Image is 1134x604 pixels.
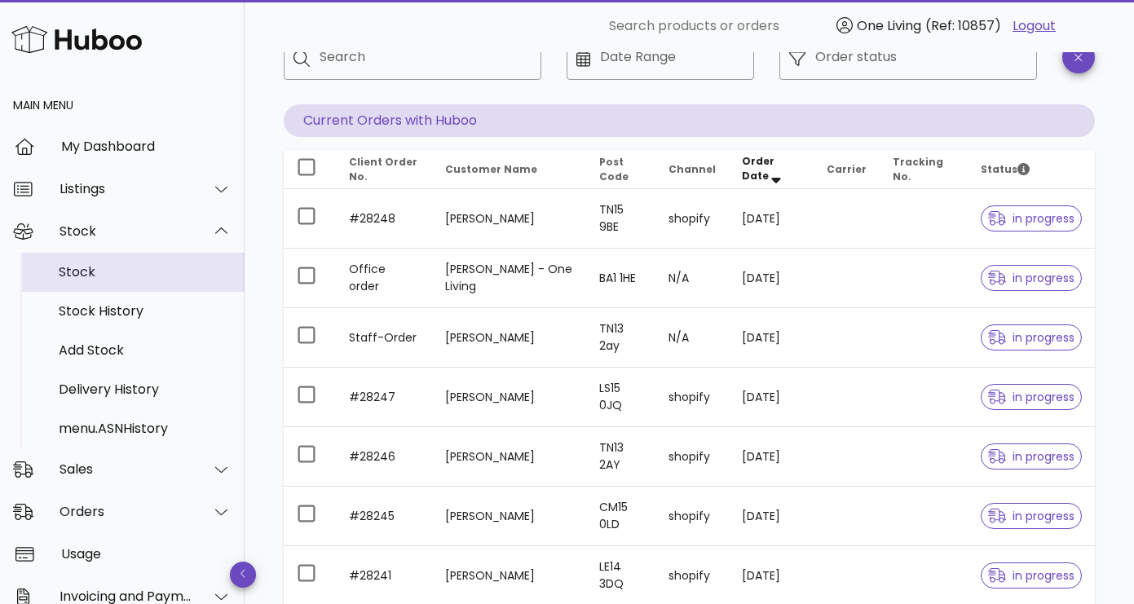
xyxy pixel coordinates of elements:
td: [PERSON_NAME] [432,487,586,546]
span: Post Code [599,155,629,183]
span: One Living [857,16,921,35]
span: in progress [988,570,1074,581]
td: [DATE] [729,368,814,427]
span: in progress [988,510,1074,522]
td: [PERSON_NAME] [432,368,586,427]
div: menu.ASNHistory [59,421,232,436]
td: TN13 2ay [586,308,656,368]
td: N/A [655,308,729,368]
td: CM15 0LD [586,487,656,546]
div: Stock History [59,303,232,319]
span: Carrier [827,162,867,176]
td: [DATE] [729,427,814,487]
td: [DATE] [729,189,814,249]
td: shopify [655,189,729,249]
div: Sales [60,461,192,477]
td: TN13 2AY [586,427,656,487]
td: Staff-Order [336,308,432,368]
span: Status [981,162,1030,176]
div: Orders [60,504,192,519]
span: in progress [988,391,1074,403]
td: #28246 [336,427,432,487]
p: Current Orders with Huboo [284,104,1095,137]
td: [PERSON_NAME] [432,189,586,249]
td: shopify [655,368,729,427]
img: Huboo Logo [11,22,142,57]
span: Tracking No. [893,155,943,183]
div: My Dashboard [61,139,232,154]
td: N/A [655,249,729,308]
div: Usage [61,546,232,562]
a: Logout [1013,16,1056,36]
td: #28247 [336,368,432,427]
div: Stock [60,223,192,239]
span: Order Date [742,154,774,183]
span: in progress [988,451,1074,462]
div: Invoicing and Payments [60,589,192,604]
div: Add Stock [59,342,232,358]
td: LS15 0JQ [586,368,656,427]
td: TN15 9BE [586,189,656,249]
th: Order Date: Sorted descending. Activate to remove sorting. [729,150,814,189]
th: Channel [655,150,729,189]
div: Listings [60,181,192,196]
span: in progress [988,272,1074,284]
td: #28248 [336,189,432,249]
span: in progress [988,213,1074,224]
th: Tracking No. [880,150,968,189]
th: Client Order No. [336,150,432,189]
div: Stock [59,264,232,280]
td: shopify [655,487,729,546]
td: [PERSON_NAME] - One Living [432,249,586,308]
th: Post Code [586,150,656,189]
th: Carrier [814,150,880,189]
td: [DATE] [729,487,814,546]
div: Delivery History [59,381,232,397]
th: Customer Name [432,150,586,189]
td: #28245 [336,487,432,546]
span: Customer Name [445,162,537,176]
td: shopify [655,427,729,487]
td: BA1 1HE [586,249,656,308]
td: [PERSON_NAME] [432,427,586,487]
td: [DATE] [729,249,814,308]
th: Status [968,150,1095,189]
span: Channel [668,162,716,176]
td: [DATE] [729,308,814,368]
span: Client Order No. [349,155,417,183]
td: Office order [336,249,432,308]
span: (Ref: 10857) [925,16,1001,35]
td: [PERSON_NAME] [432,308,586,368]
span: in progress [988,332,1074,343]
